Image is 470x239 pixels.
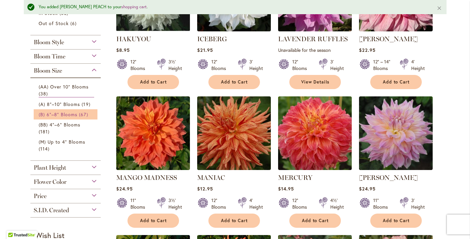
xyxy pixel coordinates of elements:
[359,174,418,182] a: [PERSON_NAME]
[39,4,427,10] div: You added [PERSON_NAME] PEACH to your .
[373,197,392,210] div: 11" Blooms
[383,79,410,85] span: Add to Cart
[289,214,341,228] button: Add to Cart
[130,58,149,72] div: 12" Blooms
[383,218,410,223] span: Add to Cart
[211,197,230,210] div: 12" Blooms
[116,35,151,43] a: HAKUYOU
[116,186,133,192] span: $24.95
[373,58,392,72] div: 12" – 14" Blooms
[34,39,64,46] span: Bloom Style
[359,96,433,170] img: Mingus Philip Sr
[411,58,425,72] div: 4' Height
[292,58,311,72] div: 12" Blooms
[278,174,312,182] a: MERCURY
[208,75,260,89] button: Add to Cart
[5,216,23,234] iframe: Launch Accessibility Center
[221,79,248,85] span: Add to Cart
[168,58,182,72] div: 3½' Height
[116,26,190,33] a: Hakuyou
[330,197,344,210] div: 4½' Height
[34,207,69,214] span: S.I.D. Created
[34,192,47,200] span: Price
[278,165,352,171] a: Mercury
[39,128,51,135] span: 181
[359,47,376,53] span: $22.95
[140,218,167,223] span: Add to Cart
[34,178,66,186] span: Flower Color
[197,35,227,43] a: ICEBERG
[208,214,260,228] button: Add to Cart
[116,174,177,182] a: MANGO MADNESS
[211,58,230,72] div: 12" Blooms
[39,145,51,152] span: 114
[39,20,94,27] a: Out of Stock 6
[34,164,66,171] span: Plant Height
[359,26,433,33] a: MAKI
[39,90,50,97] span: 38
[249,58,263,72] div: 3' Height
[292,197,311,210] div: 12" Blooms
[278,26,352,33] a: LAVENDER RUFFLES
[39,84,89,90] span: (AA) Over 10" Blooms
[116,165,190,171] a: Mango Madness
[197,174,225,182] a: MANIAC
[39,101,80,107] span: (A) 8"–10" Blooms
[278,186,294,192] span: $14.95
[39,138,94,152] a: (M) Up to 4" Blooms 114
[249,197,263,210] div: 4' Height
[278,47,352,53] p: Unavailable for the season
[130,197,149,210] div: 11" Blooms
[82,101,92,108] span: 19
[370,214,422,228] button: Add to Cart
[359,35,418,43] a: [PERSON_NAME]
[121,4,147,10] a: shopping cart
[34,67,62,74] span: Bloom Size
[39,10,58,16] span: In Stock
[197,26,271,33] a: ICEBERG
[278,35,348,43] a: LAVENDER RUFFLES
[116,96,190,170] img: Mango Madness
[197,165,271,171] a: Maniac
[359,165,433,171] a: Mingus Philip Sr
[301,79,330,85] span: View Details
[359,186,376,192] span: $24.95
[127,75,179,89] button: Add to Cart
[70,20,78,27] span: 6
[116,47,130,53] span: $8.95
[140,79,167,85] span: Add to Cart
[197,186,213,192] span: $12.95
[39,20,69,26] span: Out of Stock
[278,96,352,170] img: Mercury
[197,96,271,170] img: Maniac
[411,197,425,210] div: 3' Height
[39,101,94,108] a: (A) 8"–10" Blooms 19
[79,111,90,118] span: 67
[127,214,179,228] button: Add to Cart
[197,47,213,53] span: $21.95
[39,83,94,97] a: (AA) Over 10" Blooms 38
[34,53,65,60] span: Bloom Time
[168,197,182,210] div: 3½' Height
[302,218,329,223] span: Add to Cart
[330,58,344,72] div: 3' Height
[39,121,81,128] span: (BB) 4"–6" Blooms
[221,218,248,223] span: Add to Cart
[39,111,78,118] span: (B) 6"–8" Blooms
[370,75,422,89] button: Add to Cart
[39,139,86,145] span: (M) Up to 4" Blooms
[39,111,94,118] a: (B) 6"–8" Blooms 67
[39,121,94,135] a: (BB) 4"–6" Blooms 181
[289,75,341,89] a: View Details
